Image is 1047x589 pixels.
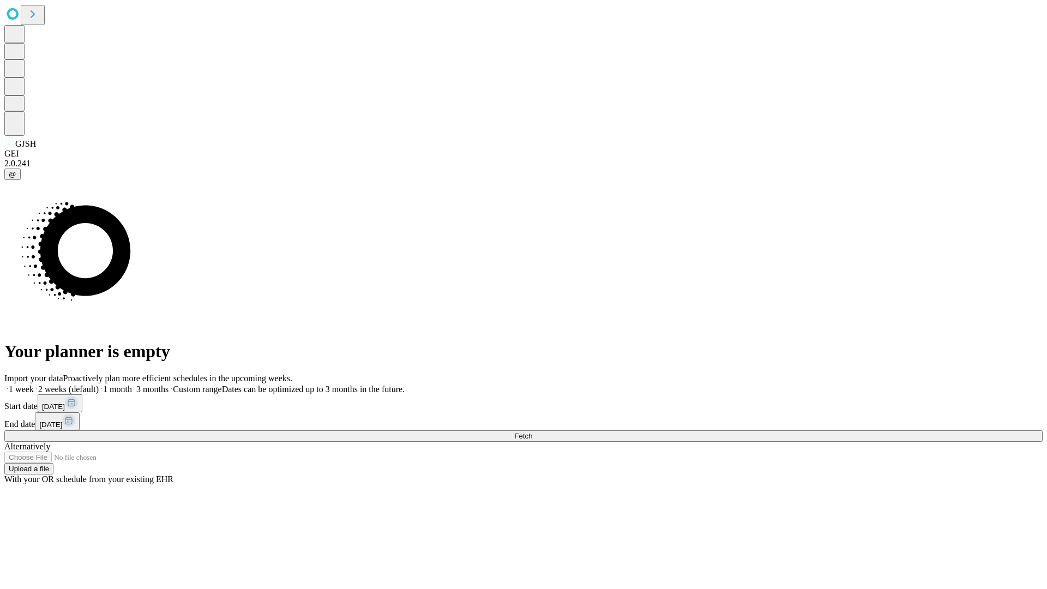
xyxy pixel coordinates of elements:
span: 1 month [103,384,132,394]
h1: Your planner is empty [4,341,1043,362]
button: Fetch [4,430,1043,442]
span: With your OR schedule from your existing EHR [4,474,173,484]
span: [DATE] [42,402,65,411]
button: @ [4,169,21,180]
button: [DATE] [38,394,82,412]
span: GJSH [15,139,36,148]
span: [DATE] [39,420,62,429]
span: 3 months [136,384,169,394]
div: 2.0.241 [4,159,1043,169]
span: 2 weeks (default) [38,384,99,394]
span: Import your data [4,374,63,383]
span: Proactively plan more efficient schedules in the upcoming weeks. [63,374,292,383]
span: Custom range [173,384,221,394]
span: Alternatively [4,442,50,451]
div: GEI [4,149,1043,159]
button: [DATE] [35,412,80,430]
span: Dates can be optimized up to 3 months in the future. [222,384,405,394]
div: End date [4,412,1043,430]
span: Fetch [514,432,532,440]
span: @ [9,170,16,178]
span: 1 week [9,384,34,394]
button: Upload a file [4,463,53,474]
div: Start date [4,394,1043,412]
